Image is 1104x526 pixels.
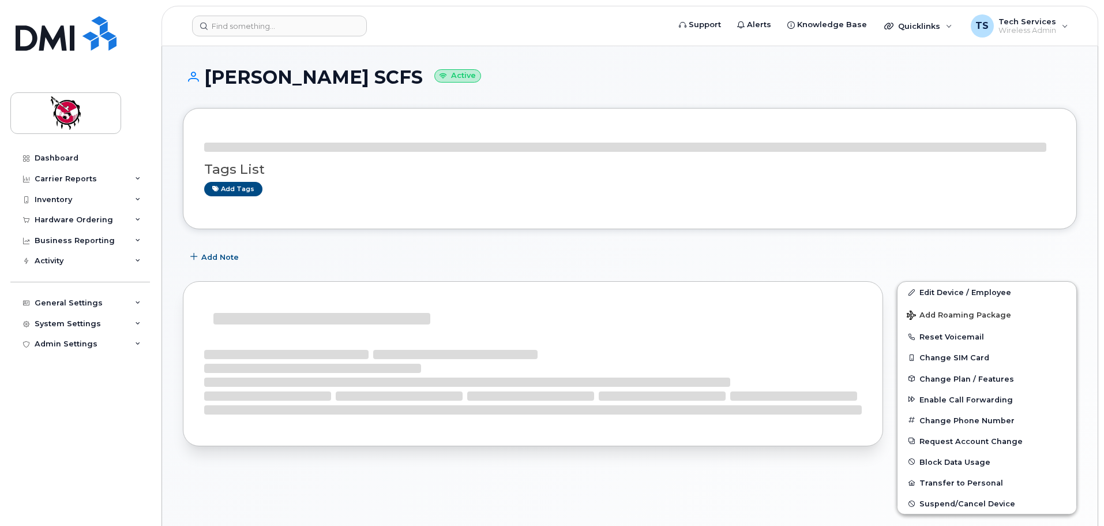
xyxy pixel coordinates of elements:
[898,410,1076,431] button: Change Phone Number
[898,282,1076,303] a: Edit Device / Employee
[183,67,1077,87] h1: [PERSON_NAME] SCFS
[898,347,1076,368] button: Change SIM Card
[898,472,1076,493] button: Transfer to Personal
[898,326,1076,347] button: Reset Voicemail
[907,311,1011,322] span: Add Roaming Package
[204,162,1056,177] h3: Tags List
[201,252,239,263] span: Add Note
[919,499,1015,508] span: Suspend/Cancel Device
[898,493,1076,514] button: Suspend/Cancel Device
[434,69,481,83] small: Active
[898,452,1076,472] button: Block Data Usage
[898,368,1076,389] button: Change Plan / Features
[919,395,1013,404] span: Enable Call Forwarding
[898,303,1076,326] button: Add Roaming Package
[898,431,1076,452] button: Request Account Change
[183,247,249,267] button: Add Note
[204,182,262,196] a: Add tags
[898,389,1076,410] button: Enable Call Forwarding
[919,374,1014,383] span: Change Plan / Features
